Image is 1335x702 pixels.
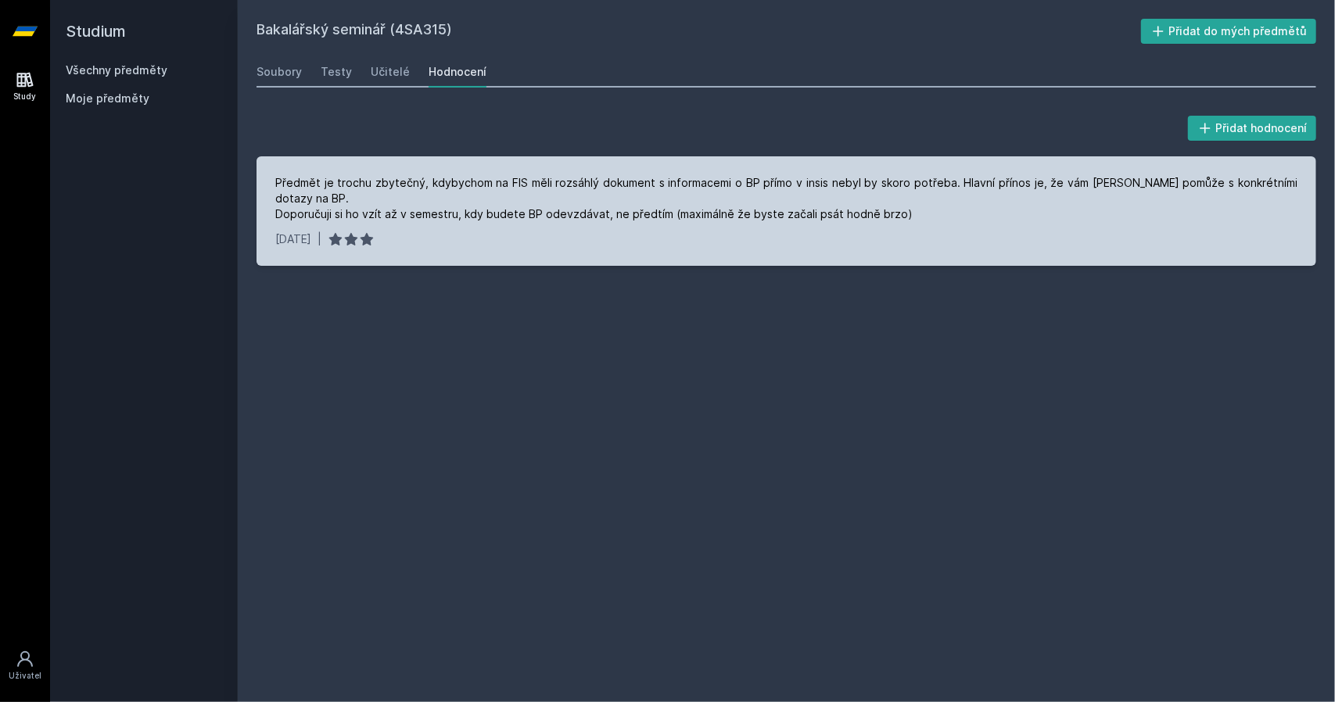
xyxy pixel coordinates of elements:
[321,64,352,80] div: Testy
[1141,19,1317,44] button: Přidat do mých předmětů
[429,56,486,88] a: Hodnocení
[66,63,167,77] a: Všechny předměty
[3,63,47,110] a: Study
[66,91,149,106] span: Moje předměty
[371,56,410,88] a: Učitelé
[14,91,37,102] div: Study
[275,175,1297,222] div: Předmět je trochu zbytečný, kdybychom na FIS měli rozsáhlý dokument s informacemi o BP přímo v in...
[318,231,321,247] div: |
[371,64,410,80] div: Učitelé
[257,64,302,80] div: Soubory
[9,670,41,682] div: Uživatel
[1188,116,1317,141] button: Přidat hodnocení
[429,64,486,80] div: Hodnocení
[3,642,47,689] a: Uživatel
[275,231,311,247] div: [DATE]
[321,56,352,88] a: Testy
[257,56,302,88] a: Soubory
[257,19,1141,44] h2: Bakalářský seminář (4SA315)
